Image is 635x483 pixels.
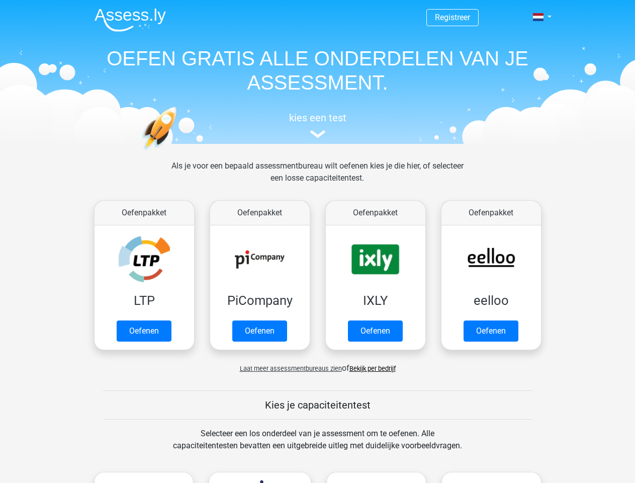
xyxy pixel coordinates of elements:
[464,320,518,342] a: Oefenen
[86,112,549,138] a: kies een test
[348,320,403,342] a: Oefenen
[86,112,549,124] h5: kies een test
[86,354,549,374] div: of
[232,320,287,342] a: Oefenen
[86,46,549,95] h1: OEFEN GRATIS ALLE ONDERDELEN VAN JE ASSESSMENT.
[435,13,470,22] a: Registreer
[103,399,532,411] h5: Kies je capaciteitentest
[240,365,342,372] span: Laat meer assessmentbureaus zien
[117,320,171,342] a: Oefenen
[163,428,472,464] div: Selecteer een los onderdeel van je assessment om te oefenen. Alle capaciteitentesten bevatten een...
[349,365,396,372] a: Bekijk per bedrijf
[142,107,216,198] img: oefenen
[95,8,166,32] img: Assessly
[310,130,325,138] img: assessment
[163,160,472,196] div: Als je voor een bepaald assessmentbureau wilt oefenen kies je die hier, of selecteer een losse ca...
